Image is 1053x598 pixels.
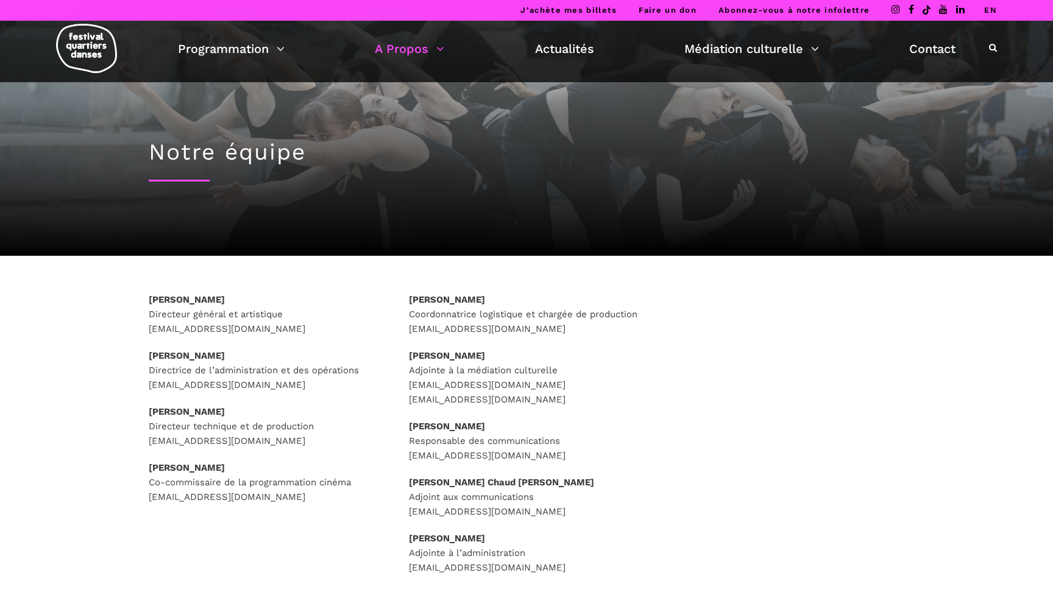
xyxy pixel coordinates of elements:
p: Directrice de l’administration et des opérations [EMAIL_ADDRESS][DOMAIN_NAME] [149,348,385,392]
a: Médiation culturelle [684,38,819,59]
p: Coordonnatrice logistique et chargée de production [EMAIL_ADDRESS][DOMAIN_NAME] [409,292,645,336]
strong: [PERSON_NAME] [149,406,225,417]
p: Responsable des communications [EMAIL_ADDRESS][DOMAIN_NAME] [409,419,645,463]
strong: [PERSON_NAME] [149,462,225,473]
strong: [PERSON_NAME] [149,294,225,305]
strong: [PERSON_NAME] [149,350,225,361]
a: Contact [909,38,955,59]
strong: [PERSON_NAME] [409,350,485,361]
a: J’achète mes billets [520,5,617,15]
strong: [PERSON_NAME] Chaud [PERSON_NAME] [409,477,594,488]
a: Abonnez-vous à notre infolettre [718,5,870,15]
p: Directeur général et artistique [EMAIL_ADDRESS][DOMAIN_NAME] [149,292,385,336]
a: Faire un don [639,5,697,15]
a: Programmation [178,38,285,59]
strong: [PERSON_NAME] [409,294,485,305]
strong: [PERSON_NAME] [409,533,485,544]
img: logo-fqd-med [56,24,117,73]
strong: [PERSON_NAME] [409,421,485,432]
a: Actualités [535,38,594,59]
a: EN [984,5,997,15]
p: Adjoint aux communications [EMAIL_ADDRESS][DOMAIN_NAME] [409,475,645,519]
p: Directeur technique et de production [EMAIL_ADDRESS][DOMAIN_NAME] [149,404,385,448]
p: Adjointe à la médiation culturelle [EMAIL_ADDRESS][DOMAIN_NAME] [EMAIL_ADDRESS][DOMAIN_NAME] [409,348,645,407]
p: Co-commissaire de la programmation cinéma [EMAIL_ADDRESS][DOMAIN_NAME] [149,460,385,504]
p: Adjointe à l’administration [EMAIL_ADDRESS][DOMAIN_NAME] [409,531,645,575]
h1: Notre équipe [149,139,904,166]
a: A Propos [375,38,444,59]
